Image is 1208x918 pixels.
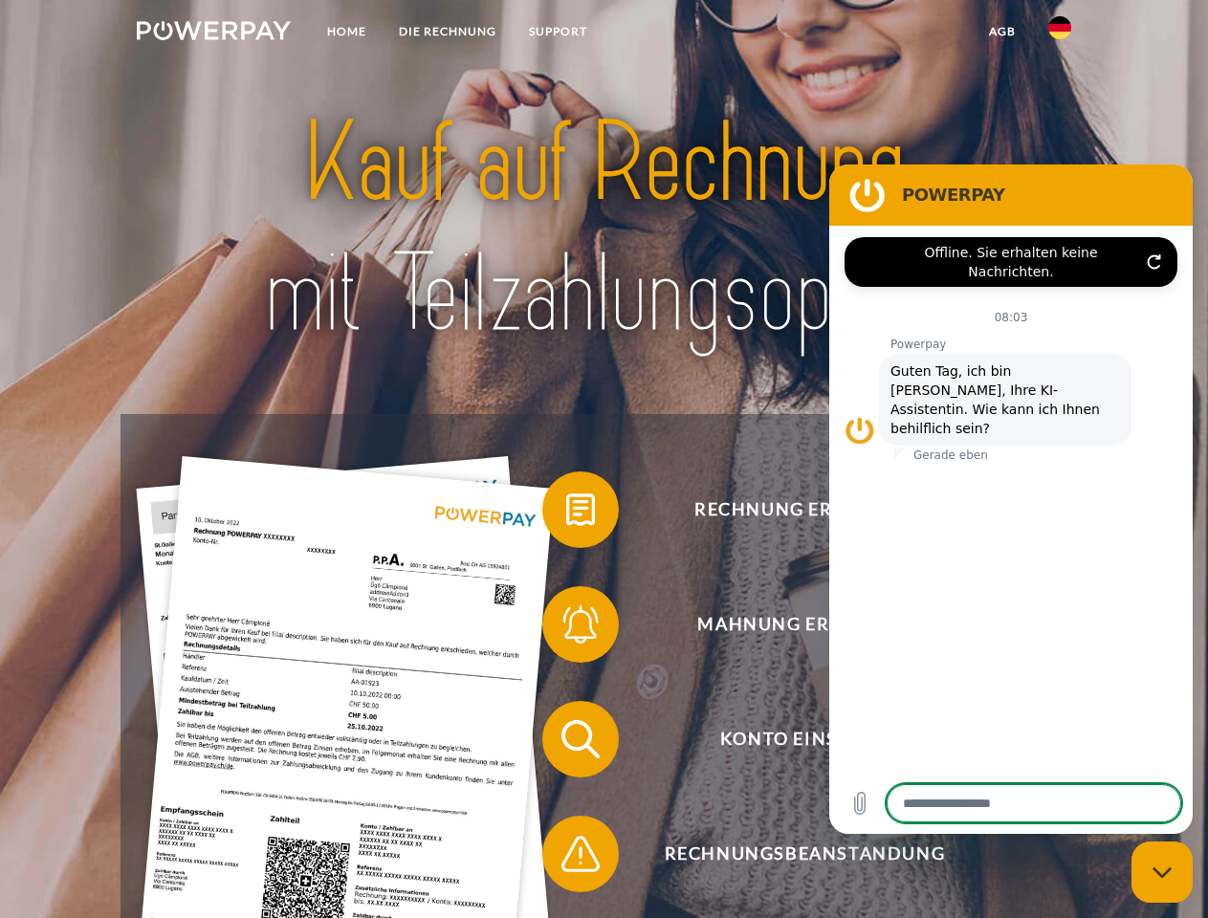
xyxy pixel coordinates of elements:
[557,601,604,648] img: qb_bell.svg
[829,164,1193,834] iframe: Messaging-Fenster
[570,586,1039,663] span: Mahnung erhalten?
[311,14,383,49] a: Home
[557,830,604,878] img: qb_warning.svg
[513,14,604,49] a: SUPPORT
[183,92,1025,366] img: title-powerpay_de.svg
[557,715,604,763] img: qb_search.svg
[542,471,1040,548] button: Rechnung erhalten?
[542,701,1040,777] button: Konto einsehen
[383,14,513,49] a: DIE RECHNUNG
[542,816,1040,892] button: Rechnungsbeanstandung
[570,816,1039,892] span: Rechnungsbeanstandung
[570,471,1039,548] span: Rechnung erhalten?
[542,586,1040,663] button: Mahnung erhalten?
[973,14,1032,49] a: agb
[137,21,291,40] img: logo-powerpay-white.svg
[570,701,1039,777] span: Konto einsehen
[1048,16,1071,39] img: de
[1131,841,1193,903] iframe: Schaltfläche zum Öffnen des Messaging-Fensters; Konversation läuft
[557,486,604,534] img: qb_bill.svg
